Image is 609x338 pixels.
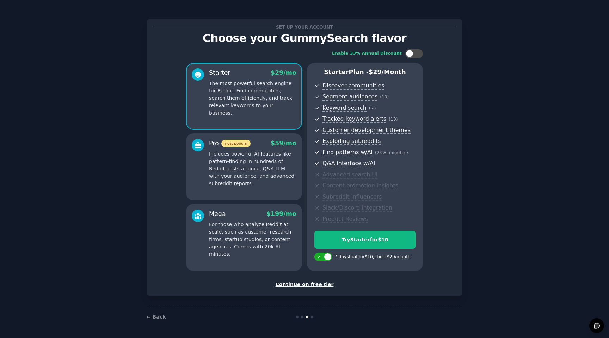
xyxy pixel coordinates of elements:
span: ( ∞ ) [369,106,376,111]
span: $ 29 /month [369,68,406,76]
span: Q&A interface w/AI [322,160,375,167]
span: Exploding subreddits [322,138,381,145]
span: Product Reviews [322,216,368,223]
span: Subreddit influencers [322,193,382,201]
div: Mega [209,210,226,218]
span: Segment audiences [322,93,377,101]
span: most popular [221,140,251,147]
p: Choose your GummySearch flavor [154,32,455,44]
p: For those who analyze Reddit at scale, such as customer research firms, startup studios, or conte... [209,221,296,258]
p: Starter Plan - [314,68,416,77]
a: ← Back [147,314,166,320]
p: Includes powerful AI features like pattern-finding in hundreds of Reddit posts at once, Q&A LLM w... [209,150,296,187]
span: ( 10 ) [380,95,389,99]
span: $ 59 /mo [271,140,296,147]
span: Slack/Discord integration [322,204,392,212]
span: ( 2k AI minutes ) [375,150,408,155]
span: $ 199 /mo [266,210,296,217]
span: ( 10 ) [389,117,398,122]
div: 7 days trial for $10 , then $ 29 /month [334,254,411,260]
span: Keyword search [322,104,367,112]
div: Try Starter for $10 [315,236,415,243]
span: Advanced search UI [322,171,377,179]
span: Content promotion insights [322,182,398,189]
div: Continue on free tier [154,281,455,288]
span: Tracked keyword alerts [322,115,386,123]
div: Pro [209,139,251,148]
div: Starter [209,68,230,77]
div: Enable 33% Annual Discount [332,50,402,57]
span: Customer development themes [322,127,411,134]
span: $ 29 /mo [271,69,296,76]
p: The most powerful search engine for Reddit. Find communities, search them efficiently, and track ... [209,80,296,117]
span: Find patterns w/AI [322,149,373,156]
button: TryStarterfor$10 [314,231,416,249]
span: Discover communities [322,82,384,90]
span: Set up your account [275,23,334,31]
